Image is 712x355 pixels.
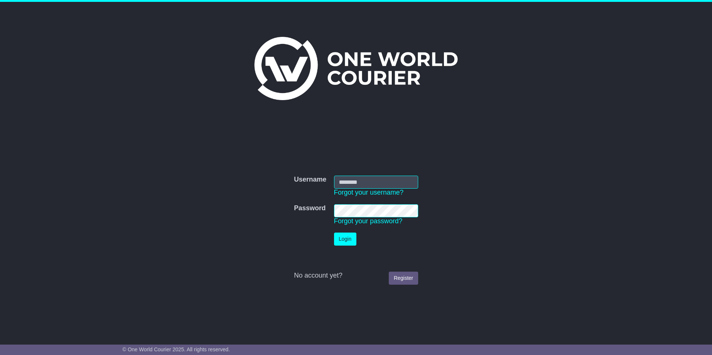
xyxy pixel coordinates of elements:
a: Forgot your password? [334,217,403,225]
div: No account yet? [294,272,418,280]
a: Forgot your username? [334,189,404,196]
img: One World [254,37,458,100]
label: Username [294,176,326,184]
button: Login [334,233,356,246]
label: Password [294,204,325,212]
span: © One World Courier 2025. All rights reserved. [123,346,230,352]
a: Register [389,272,418,285]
